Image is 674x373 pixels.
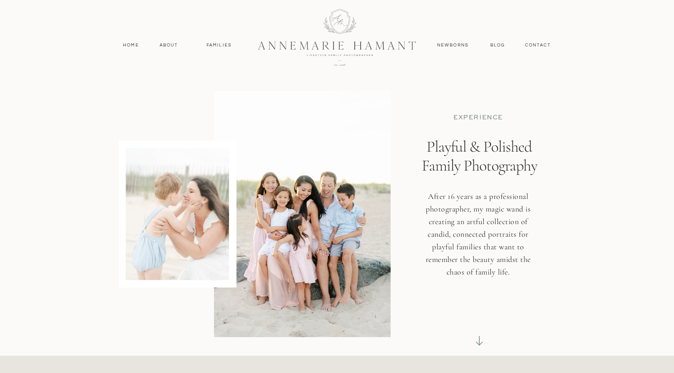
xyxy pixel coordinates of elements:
[415,137,544,209] h1: Playful & Polished Family Photography
[157,42,180,49] a: About
[119,42,143,49] a: Home
[434,42,472,49] a: Newborns
[420,190,536,291] h3: After 16 years as a professional photographer, my magic wand is creating an artful collection of ...
[488,42,507,49] a: Blog
[201,42,237,49] a: Families
[430,113,527,122] p: EXPERIENCE
[521,42,555,49] a: contact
